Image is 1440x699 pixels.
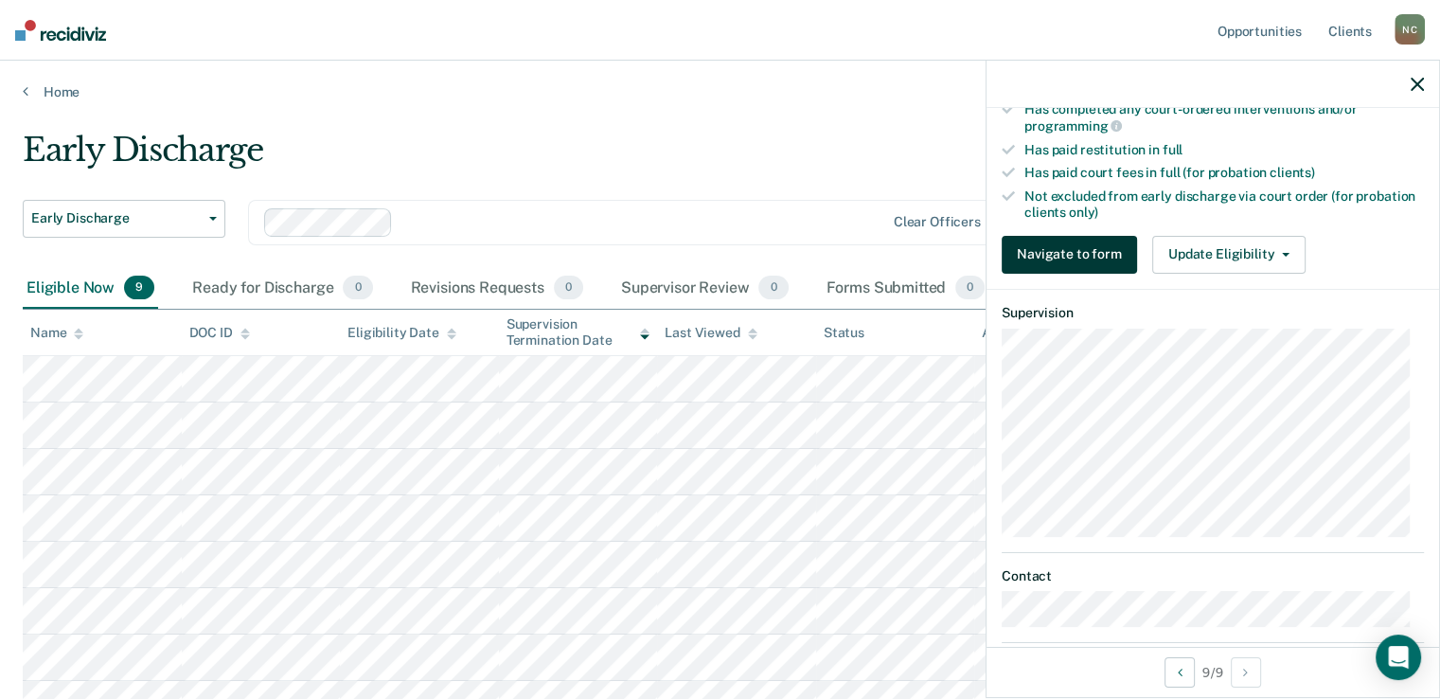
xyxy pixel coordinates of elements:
div: Supervisor Review [617,268,792,310]
span: full [1163,142,1182,157]
div: Open Intercom Messenger [1376,635,1421,680]
img: Recidiviz [15,20,106,41]
a: Home [23,83,1417,100]
button: Update Eligibility [1152,236,1306,274]
div: Ready for Discharge [188,268,376,310]
div: Clear officers [894,214,981,230]
div: DOC ID [189,325,250,341]
div: Eligibility Date [347,325,456,341]
div: Revisions Requests [407,268,587,310]
div: Has paid court fees in full (for probation [1024,165,1424,181]
span: 0 [955,276,985,300]
div: Has paid restitution in [1024,142,1424,158]
div: N C [1395,14,1425,45]
dt: Supervision [1002,305,1424,321]
div: Assigned to [982,325,1071,341]
button: Navigate to form [1002,236,1137,274]
div: Early Discharge [23,131,1103,185]
button: Next Opportunity [1231,657,1261,688]
span: only) [1069,205,1098,220]
span: programming [1024,118,1122,134]
div: Not excluded from early discharge via court order (for probation clients [1024,188,1424,221]
button: Previous Opportunity [1164,657,1195,688]
div: Forms Submitted [823,268,989,310]
div: Supervision Termination Date [507,316,650,349]
a: Navigate to form [1002,236,1145,274]
span: 9 [124,276,154,300]
div: Status [824,325,864,341]
span: Early Discharge [31,210,202,226]
div: 9 / 9 [987,647,1439,697]
div: Name [30,325,83,341]
div: Has completed any court-ordered interventions and/or [1024,101,1424,134]
div: Eligible Now [23,268,158,310]
dt: Contact [1002,568,1424,584]
span: 0 [343,276,372,300]
span: clients) [1270,165,1315,180]
div: Last Viewed [665,325,756,341]
span: 0 [758,276,788,300]
span: 0 [554,276,583,300]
